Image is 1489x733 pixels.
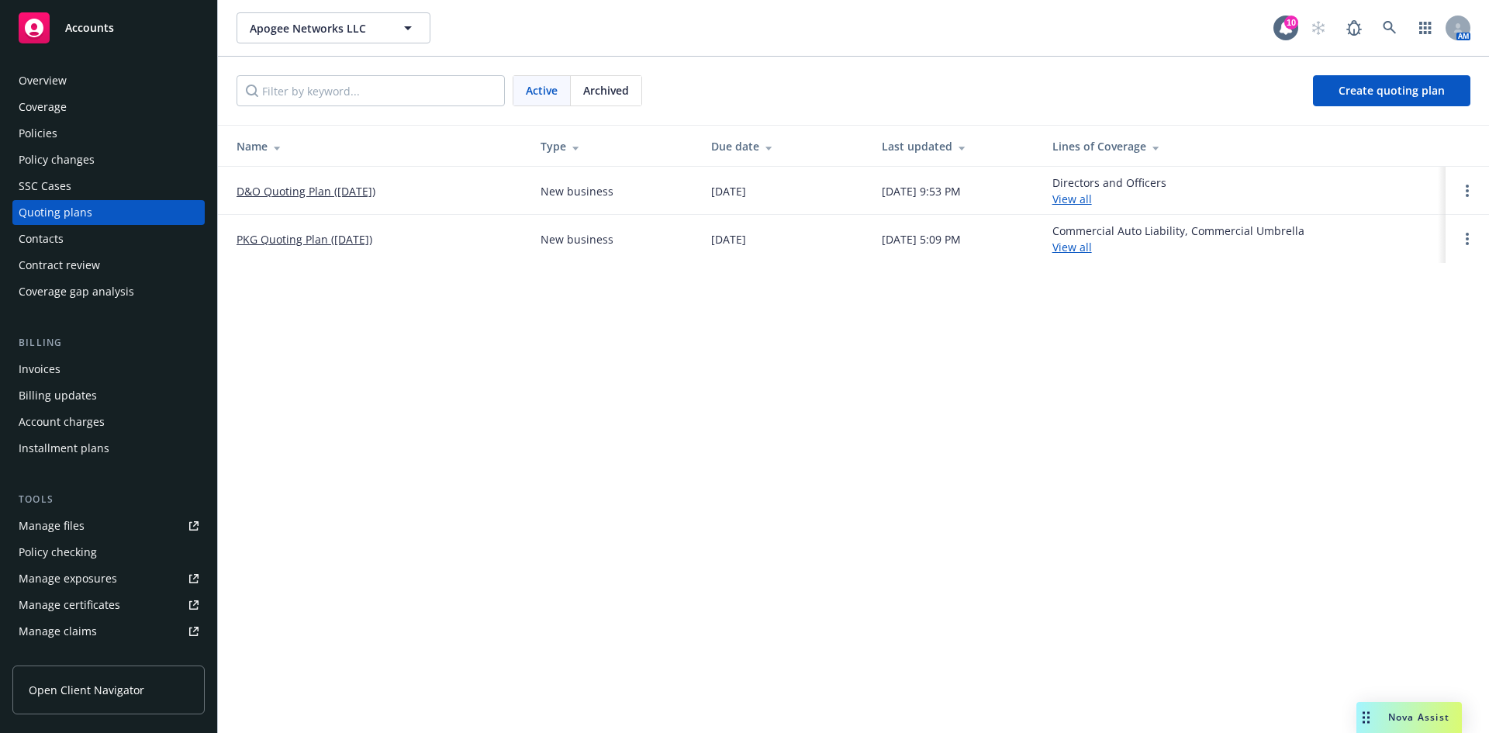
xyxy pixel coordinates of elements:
div: [DATE] [711,231,746,247]
a: Policy checking [12,540,205,565]
a: D&O Quoting Plan ([DATE]) [237,183,375,199]
div: SSC Cases [19,174,71,199]
a: Report a Bug [1339,12,1370,43]
div: Contacts [19,226,64,251]
span: Create quoting plan [1339,83,1445,98]
a: Search [1374,12,1405,43]
div: Directors and Officers [1052,175,1166,207]
a: Create quoting plan [1313,75,1470,106]
div: Manage BORs [19,645,92,670]
div: Lines of Coverage [1052,138,1433,154]
div: [DATE] 5:09 PM [882,231,961,247]
span: Archived [583,82,629,99]
a: Contract review [12,253,205,278]
div: Manage certificates [19,593,120,617]
div: Policy checking [19,540,97,565]
div: Policies [19,121,57,146]
div: Installment plans [19,436,109,461]
div: Contract review [19,253,100,278]
div: Policy changes [19,147,95,172]
a: Policy changes [12,147,205,172]
div: Quoting plans [19,200,92,225]
a: Overview [12,68,205,93]
a: Open options [1458,182,1477,200]
a: Installment plans [12,436,205,461]
a: Policies [12,121,205,146]
div: Billing [12,335,205,351]
a: Manage files [12,513,205,538]
a: Coverage gap analysis [12,279,205,304]
div: [DATE] 9:53 PM [882,183,961,199]
a: Accounts [12,6,205,50]
div: Type [541,138,686,154]
div: Last updated [882,138,1028,154]
a: Manage claims [12,619,205,644]
div: [DATE] [711,183,746,199]
a: Manage exposures [12,566,205,591]
div: Account charges [19,410,105,434]
a: PKG Quoting Plan ([DATE]) [237,231,372,247]
span: Nova Assist [1388,711,1449,724]
div: Manage files [19,513,85,538]
div: Manage claims [19,619,97,644]
span: Open Client Navigator [29,682,144,698]
a: Invoices [12,357,205,382]
a: View all [1052,192,1092,206]
input: Filter by keyword... [237,75,505,106]
div: Name [237,138,516,154]
a: Manage BORs [12,645,205,670]
span: Apogee Networks LLC [250,20,384,36]
div: Billing updates [19,383,97,408]
a: Start snowing [1303,12,1334,43]
a: Open options [1458,230,1477,248]
div: Invoices [19,357,60,382]
div: Due date [711,138,857,154]
a: Billing updates [12,383,205,408]
div: Drag to move [1356,702,1376,733]
a: Manage certificates [12,593,205,617]
a: Switch app [1410,12,1441,43]
button: Apogee Networks LLC [237,12,430,43]
div: Overview [19,68,67,93]
button: Nova Assist [1356,702,1462,733]
div: Manage exposures [19,566,117,591]
a: Contacts [12,226,205,251]
a: Account charges [12,410,205,434]
div: New business [541,231,613,247]
span: Active [526,82,558,99]
a: Quoting plans [12,200,205,225]
div: Coverage gap analysis [19,279,134,304]
a: Coverage [12,95,205,119]
div: Commercial Auto Liability, Commercial Umbrella [1052,223,1304,255]
a: View all [1052,240,1092,254]
div: New business [541,183,613,199]
span: Accounts [65,22,114,34]
a: SSC Cases [12,174,205,199]
div: Coverage [19,95,67,119]
div: 10 [1284,16,1298,29]
div: Tools [12,492,205,507]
